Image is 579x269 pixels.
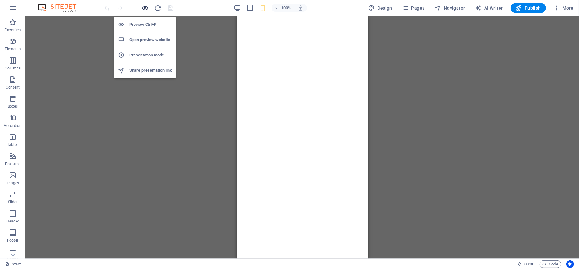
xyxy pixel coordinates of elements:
[8,104,18,109] p: Boxes
[516,5,541,11] span: Publish
[5,161,20,166] p: Features
[366,3,395,13] button: Design
[529,262,530,266] span: :
[473,3,506,13] button: AI Writer
[511,3,546,13] button: Publish
[551,3,576,13] button: More
[298,5,303,11] i: On resize automatically adjust zoom level to fit chosen device.
[435,5,465,11] span: Navigator
[6,219,19,224] p: Header
[129,51,172,59] h6: Presentation mode
[5,66,21,71] p: Columns
[7,238,18,243] p: Footer
[566,260,574,268] button: Usercentrics
[6,85,20,90] p: Content
[432,3,468,13] button: Navigator
[6,180,19,185] p: Images
[129,36,172,44] h6: Open preview website
[400,3,427,13] button: Pages
[402,5,424,11] span: Pages
[37,4,84,12] img: Editor Logo
[281,4,291,12] h6: 100%
[554,5,574,11] span: More
[8,200,18,205] p: Slider
[366,3,395,13] div: Design (Ctrl+Alt+Y)
[524,260,534,268] span: 00 00
[129,67,172,74] h6: Share presentation link
[4,123,22,128] p: Accordion
[518,260,534,268] h6: Session time
[7,142,18,147] p: Tables
[369,5,392,11] span: Design
[5,47,21,52] p: Elements
[129,21,172,28] h6: Preview Ctrl+P
[540,260,561,268] button: Code
[542,260,558,268] span: Code
[272,4,294,12] button: 100%
[154,4,162,12] button: reload
[475,5,503,11] span: AI Writer
[4,27,21,33] p: Favorites
[5,260,21,268] a: Click to cancel selection. Double-click to open Pages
